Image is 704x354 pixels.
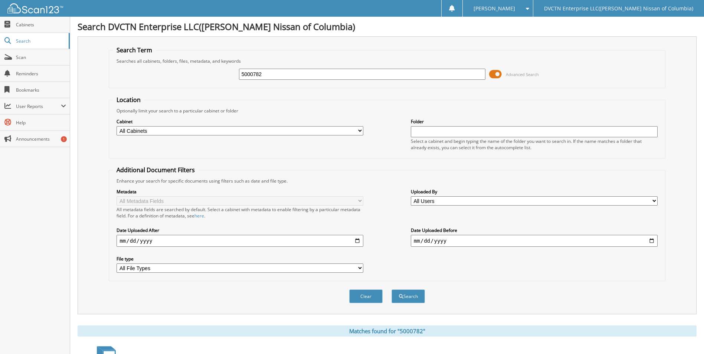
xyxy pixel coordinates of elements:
[117,227,363,233] label: Date Uploaded After
[78,325,697,337] div: Matches found for "5000782"
[349,289,383,303] button: Clear
[411,227,658,233] label: Date Uploaded Before
[113,166,199,174] legend: Additional Document Filters
[113,108,661,114] div: Optionally limit your search to a particular cabinet or folder
[16,87,66,93] span: Bookmarks
[194,213,204,219] a: here
[411,138,658,151] div: Select a cabinet and begin typing the name of the folder you want to search in. If the name match...
[113,46,156,54] legend: Search Term
[117,118,363,125] label: Cabinet
[117,206,363,219] div: All metadata fields are searched by default. Select a cabinet with metadata to enable filtering b...
[16,38,65,44] span: Search
[7,3,63,13] img: scan123-logo-white.svg
[16,71,66,77] span: Reminders
[16,136,66,142] span: Announcements
[113,96,144,104] legend: Location
[16,22,66,28] span: Cabinets
[411,235,658,247] input: end
[117,235,363,247] input: start
[117,256,363,262] label: File type
[392,289,425,303] button: Search
[113,58,661,64] div: Searches all cabinets, folders, files, metadata, and keywords
[113,178,661,184] div: Enhance your search for specific documents using filters such as date and file type.
[61,136,67,142] div: 1
[506,72,539,77] span: Advanced Search
[16,103,61,109] span: User Reports
[78,20,697,33] h1: Search DVCTN Enterprise LLC([PERSON_NAME] Nissan of Columbia)
[16,119,66,126] span: Help
[544,6,693,11] span: DVCTN Enterprise LLC([PERSON_NAME] Nissan of Columbia)
[411,118,658,125] label: Folder
[117,189,363,195] label: Metadata
[474,6,515,11] span: [PERSON_NAME]
[16,54,66,60] span: Scan
[411,189,658,195] label: Uploaded By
